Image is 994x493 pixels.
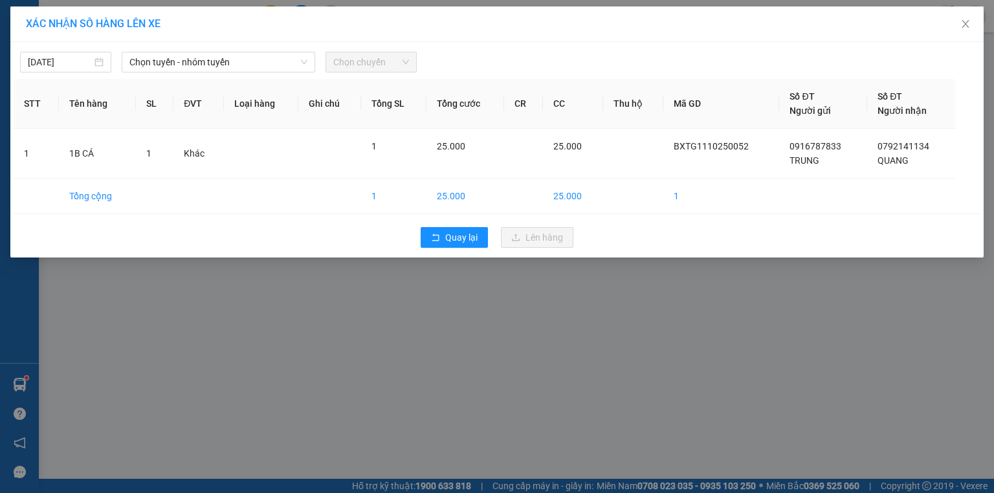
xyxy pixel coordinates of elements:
[146,148,151,159] span: 1
[59,129,136,179] td: 1B CÁ
[371,141,377,151] span: 1
[300,58,308,66] span: down
[947,6,984,43] button: Close
[59,79,136,129] th: Tên hàng
[878,141,929,151] span: 0792141134
[173,79,224,129] th: ĐVT
[790,105,831,116] span: Người gửi
[603,79,663,129] th: Thu hộ
[14,79,59,129] th: STT
[298,79,361,129] th: Ghi chú
[543,179,602,214] td: 25.000
[129,52,307,72] span: Chọn tuyến - nhóm tuyến
[361,179,426,214] td: 1
[543,79,602,129] th: CC
[28,55,92,69] input: 11/10/2025
[878,105,927,116] span: Người nhận
[333,52,409,72] span: Chọn chuyến
[431,233,440,243] span: rollback
[501,227,573,248] button: uploadLên hàng
[663,79,779,129] th: Mã GD
[361,79,426,129] th: Tổng SL
[878,91,902,102] span: Số ĐT
[173,129,224,179] td: Khác
[426,79,504,129] th: Tổng cước
[878,155,909,166] span: QUANG
[426,179,504,214] td: 25.000
[674,141,749,151] span: BXTG1110250052
[59,179,136,214] td: Tổng cộng
[445,230,478,245] span: Quay lại
[790,141,841,151] span: 0916787833
[14,129,59,179] td: 1
[224,79,298,129] th: Loại hàng
[553,141,582,151] span: 25.000
[790,155,819,166] span: TRUNG
[421,227,488,248] button: rollbackQuay lại
[960,19,971,29] span: close
[26,17,160,30] span: XÁC NHẬN SỐ HÀNG LÊN XE
[504,79,544,129] th: CR
[437,141,465,151] span: 25.000
[790,91,814,102] span: Số ĐT
[136,79,173,129] th: SL
[663,179,779,214] td: 1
